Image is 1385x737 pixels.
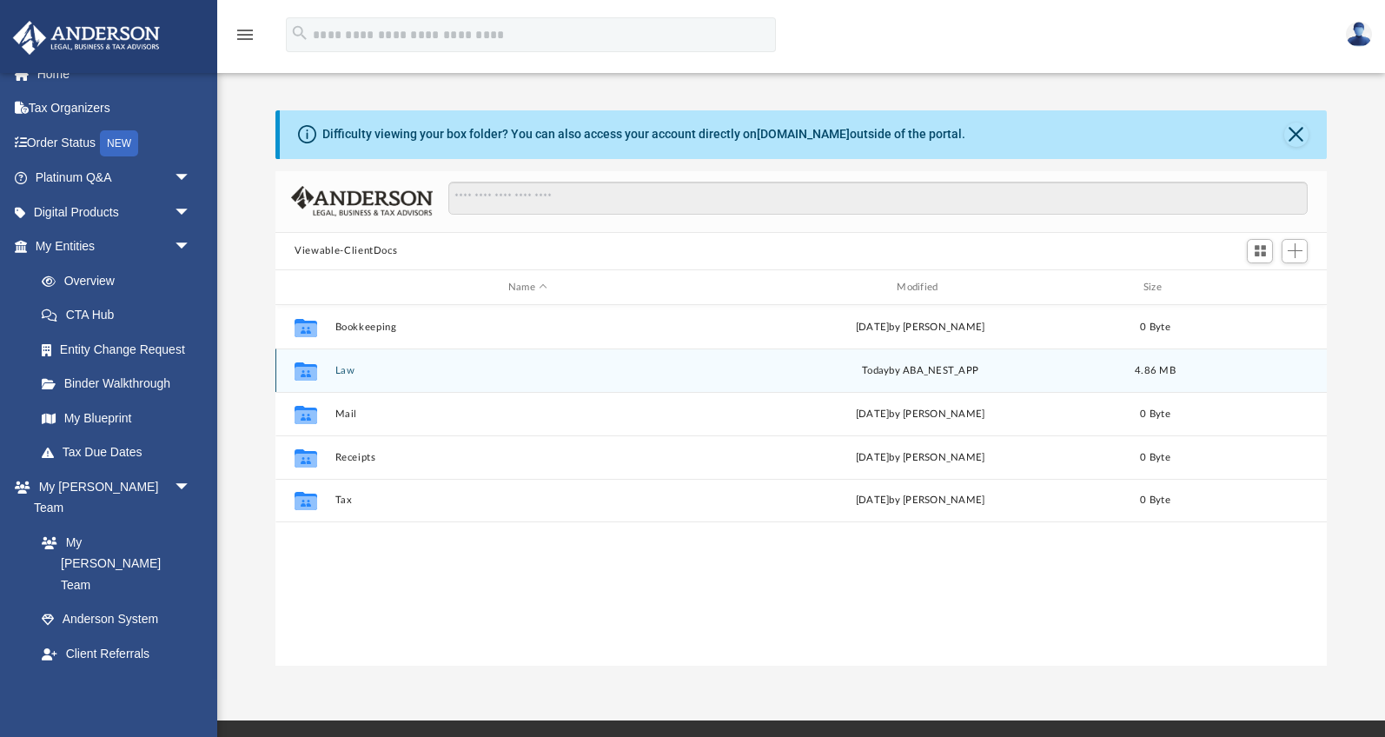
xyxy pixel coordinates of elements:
button: Receipts [335,452,720,463]
a: Platinum Q&Aarrow_drop_down [12,161,217,196]
a: CTA Hub [24,298,217,333]
span: 0 Byte [1140,453,1170,462]
img: User Pic [1346,22,1372,47]
div: id [283,280,327,295]
a: Tax Due Dates [24,435,217,470]
div: Size [1121,280,1190,295]
button: Bookkeeping [335,322,720,333]
div: NEW [100,130,138,156]
span: arrow_drop_down [174,469,209,505]
div: id [1197,280,1319,295]
span: 0 Byte [1140,409,1170,419]
a: Order StatusNEW [12,125,217,161]
span: arrow_drop_down [174,195,209,230]
div: [DATE] by [PERSON_NAME] [728,450,1113,466]
span: arrow_drop_down [174,671,209,707]
a: Entity Change Request [24,332,217,367]
button: Viewable-ClientDocs [295,243,397,259]
a: My Documentsarrow_drop_down [12,671,209,706]
input: Search files and folders [448,182,1308,215]
a: My [PERSON_NAME] Teamarrow_drop_down [12,469,209,525]
div: Modified [727,280,1113,295]
span: today [862,366,889,375]
a: menu [235,33,255,45]
a: [DOMAIN_NAME] [757,127,850,141]
button: Law [335,365,720,376]
div: Name [335,280,720,295]
span: 0 Byte [1140,496,1170,506]
a: Digital Productsarrow_drop_down [12,195,217,229]
div: [DATE] by [PERSON_NAME] [728,494,1113,509]
span: arrow_drop_down [174,229,209,265]
a: Binder Walkthrough [24,367,217,402]
span: arrow_drop_down [174,161,209,196]
a: Tax Organizers [12,91,217,126]
i: menu [235,24,255,45]
a: My [PERSON_NAME] Team [24,525,200,602]
div: grid [275,305,1327,666]
a: My Entitiesarrow_drop_down [12,229,217,264]
div: [DATE] by [PERSON_NAME] [728,320,1113,335]
div: Difficulty viewing your box folder? You can also access your account directly on outside of the p... [322,125,965,143]
span: 0 Byte [1140,322,1170,332]
button: Tax [335,495,720,507]
a: My Blueprint [24,401,209,435]
div: [DATE] by [PERSON_NAME] [728,407,1113,422]
button: Switch to Grid View [1247,239,1273,263]
button: Add [1282,239,1308,263]
a: Anderson System [24,602,209,637]
img: Anderson Advisors Platinum Portal [8,21,165,55]
a: Overview [24,263,217,298]
button: Close [1284,123,1309,147]
i: search [290,23,309,43]
span: 4.86 MB [1135,366,1176,375]
a: Home [12,56,217,91]
button: Mail [335,408,720,420]
a: Client Referrals [24,636,209,671]
div: by ABA_NEST_APP [728,363,1113,379]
